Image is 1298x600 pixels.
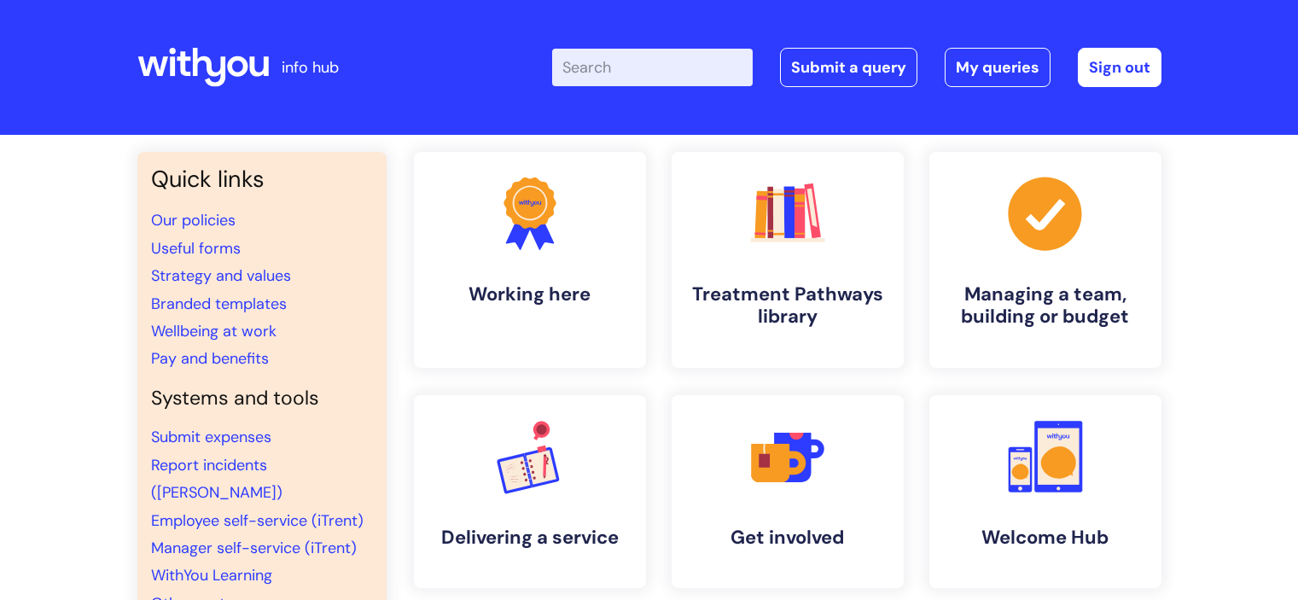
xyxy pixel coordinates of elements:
[945,48,1051,87] a: My queries
[929,152,1161,368] a: Managing a team, building or budget
[552,48,1161,87] div: | -
[685,283,890,329] h4: Treatment Pathways library
[943,527,1148,549] h4: Welcome Hub
[151,455,282,503] a: Report incidents ([PERSON_NAME])
[151,166,373,193] h3: Quick links
[414,395,646,588] a: Delivering a service
[943,283,1148,329] h4: Managing a team, building or budget
[151,210,236,230] a: Our policies
[282,54,339,81] p: info hub
[151,348,269,369] a: Pay and benefits
[672,395,904,588] a: Get involved
[151,427,271,447] a: Submit expenses
[151,387,373,411] h4: Systems and tools
[151,538,357,558] a: Manager self-service (iTrent)
[414,152,646,368] a: Working here
[151,321,276,341] a: Wellbeing at work
[151,294,287,314] a: Branded templates
[151,510,364,531] a: Employee self-service (iTrent)
[552,49,753,86] input: Search
[151,565,272,585] a: WithYou Learning
[929,395,1161,588] a: Welcome Hub
[1078,48,1161,87] a: Sign out
[151,265,291,286] a: Strategy and values
[685,527,890,549] h4: Get involved
[428,527,632,549] h4: Delivering a service
[151,238,241,259] a: Useful forms
[780,48,917,87] a: Submit a query
[428,283,632,306] h4: Working here
[672,152,904,368] a: Treatment Pathways library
